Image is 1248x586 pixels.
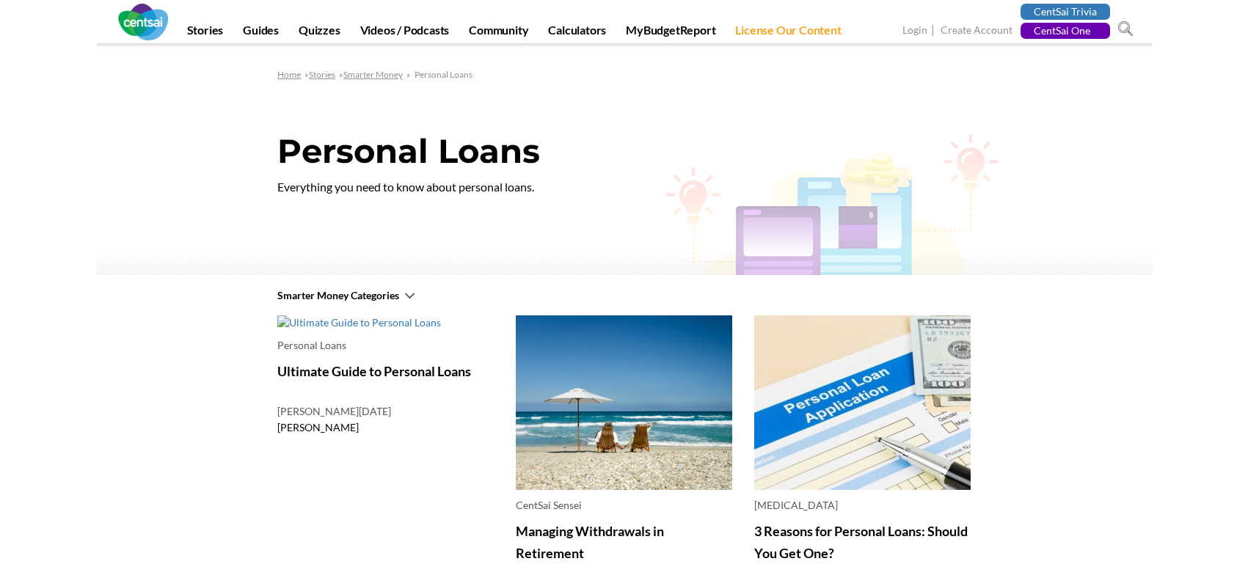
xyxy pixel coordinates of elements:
[118,4,168,40] img: CentSai
[516,315,732,490] img: Managing Withdrawals in Retirement
[1021,4,1110,20] a: CentSai Trivia
[309,69,335,80] a: Stories
[941,23,1012,39] a: Create Account
[726,23,850,43] a: License Our Content
[290,23,349,43] a: Quizzes
[754,315,971,490] img: 3 Reasons for Personal Loans: Should You Get One?
[277,177,637,196] p: Everything you need to know about personal loans.
[460,23,537,43] a: Community
[930,22,938,39] span: |
[343,69,403,80] a: Smarter Money
[539,23,615,43] a: Calculators
[351,23,459,43] a: Videos / Podcasts
[277,315,494,330] img: Ultimate Guide to Personal Loans
[516,499,582,511] a: CentSai Sensei
[754,523,968,561] a: 3 Reasons for Personal Loans: Should You Get One?
[1021,23,1110,39] a: CentSai One
[277,363,471,379] a: Ultimate Guide to Personal Loans
[277,289,415,301] a: Smarter Money Categories
[277,421,359,433] a: [PERSON_NAME]
[178,23,233,43] a: Stories
[277,131,971,177] h1: Personal Loans
[277,69,301,80] a: Home
[234,23,288,43] a: Guides
[516,523,664,561] a: Managing Withdrawals in Retirement
[617,23,724,43] a: MyBudgetReport
[754,499,838,511] a: [MEDICAL_DATA]
[415,69,472,80] span: Personal Loans
[277,69,472,80] span: » » »
[277,339,346,351] a: Personal Loans
[902,23,927,39] a: Login
[277,404,494,419] span: [PERSON_NAME][DATE]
